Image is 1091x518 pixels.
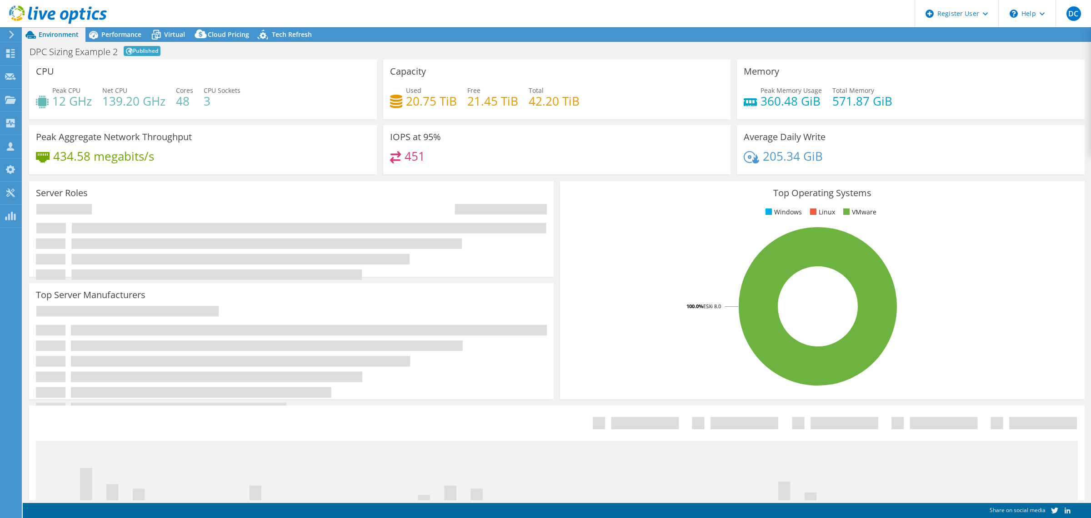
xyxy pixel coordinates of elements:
[272,30,312,39] span: Tech Refresh
[832,96,892,106] h4: 571.87 GiB
[763,151,823,161] h4: 205.34 GiB
[761,96,822,106] h4: 360.48 GiB
[39,30,79,39] span: Environment
[101,30,141,39] span: Performance
[36,66,54,76] h3: CPU
[744,66,779,76] h3: Memory
[124,46,160,56] span: Published
[36,290,145,300] h3: Top Server Manufacturers
[52,96,92,106] h4: 12 GHz
[164,30,185,39] span: Virtual
[406,96,457,106] h4: 20.75 TiB
[390,132,441,142] h3: IOPS at 95%
[1010,10,1018,18] svg: \n
[763,207,802,217] li: Windows
[52,86,80,95] span: Peak CPU
[686,303,703,310] tspan: 100.0%
[30,47,118,56] h1: DPC Sizing Example 2
[176,86,193,95] span: Cores
[1066,6,1081,21] span: DC
[467,96,518,106] h4: 21.45 TiB
[529,96,580,106] h4: 42.20 TiB
[36,132,192,142] h3: Peak Aggregate Network Throughput
[744,132,826,142] h3: Average Daily Write
[808,207,835,217] li: Linux
[176,96,193,106] h4: 48
[208,30,249,39] span: Cloud Pricing
[36,188,88,198] h3: Server Roles
[204,86,240,95] span: CPU Sockets
[102,86,127,95] span: Net CPU
[467,86,480,95] span: Free
[53,151,154,161] h4: 434.58 megabits/s
[529,86,544,95] span: Total
[832,86,874,95] span: Total Memory
[390,66,426,76] h3: Capacity
[405,151,425,161] h4: 451
[567,188,1078,198] h3: Top Operating Systems
[102,96,165,106] h4: 139.20 GHz
[761,86,822,95] span: Peak Memory Usage
[841,207,876,217] li: VMware
[990,506,1046,514] span: Share on social media
[703,303,721,310] tspan: ESXi 8.0
[406,86,421,95] span: Used
[204,96,240,106] h4: 3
